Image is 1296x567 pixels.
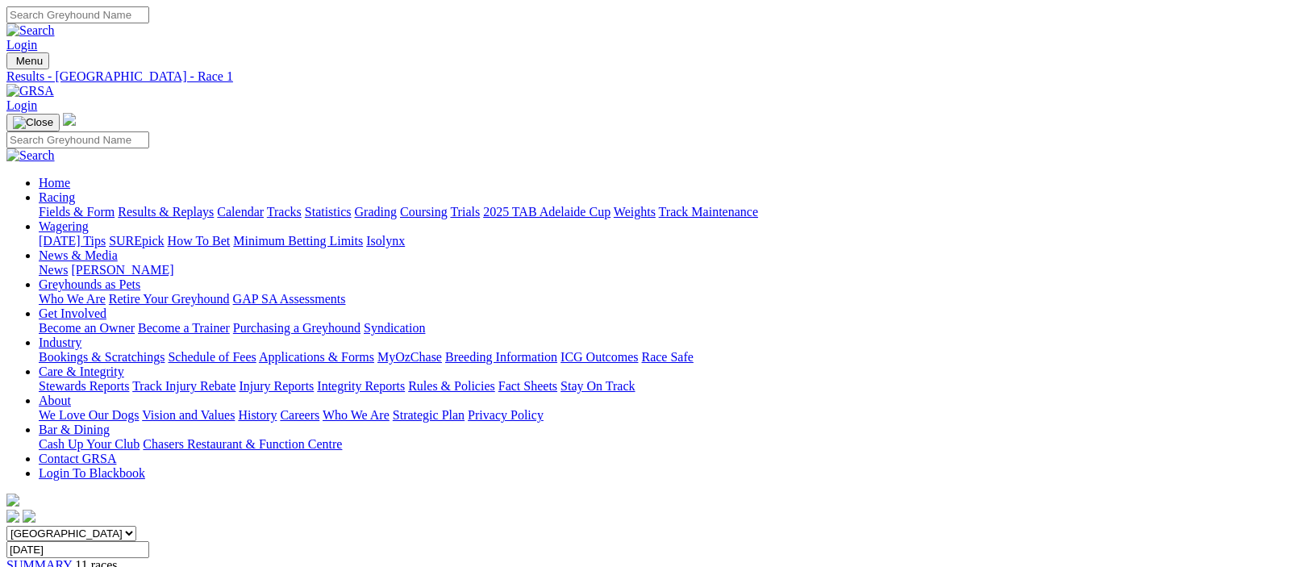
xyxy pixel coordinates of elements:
[6,114,60,131] button: Toggle navigation
[393,408,465,422] a: Strategic Plan
[280,408,319,422] a: Careers
[6,38,37,52] a: Login
[659,205,758,219] a: Track Maintenance
[483,205,610,219] a: 2025 TAB Adelaide Cup
[132,379,235,393] a: Track Injury Rebate
[317,379,405,393] a: Integrity Reports
[39,423,110,436] a: Bar & Dining
[39,321,1290,336] div: Get Involved
[217,205,264,219] a: Calendar
[39,379,129,393] a: Stewards Reports
[6,148,55,163] img: Search
[39,408,1290,423] div: About
[6,23,55,38] img: Search
[560,350,638,364] a: ICG Outcomes
[355,205,397,219] a: Grading
[39,190,75,204] a: Racing
[39,234,106,248] a: [DATE] Tips
[450,205,480,219] a: Trials
[39,350,165,364] a: Bookings & Scratchings
[109,234,164,248] a: SUREpick
[366,234,405,248] a: Isolynx
[238,408,277,422] a: History
[39,408,139,422] a: We Love Our Dogs
[39,292,1290,306] div: Greyhounds as Pets
[71,263,173,277] a: [PERSON_NAME]
[39,292,106,306] a: Who We Are
[305,205,352,219] a: Statistics
[39,219,89,233] a: Wagering
[364,321,425,335] a: Syndication
[6,494,19,507] img: logo-grsa-white.png
[39,263,1290,277] div: News & Media
[233,292,346,306] a: GAP SA Assessments
[259,350,374,364] a: Applications & Forms
[6,98,37,112] a: Login
[142,408,235,422] a: Vision and Values
[39,336,81,349] a: Industry
[233,234,363,248] a: Minimum Betting Limits
[468,408,544,422] a: Privacy Policy
[39,176,70,190] a: Home
[400,205,448,219] a: Coursing
[143,437,342,451] a: Chasers Restaurant & Function Centre
[498,379,557,393] a: Fact Sheets
[16,55,43,67] span: Menu
[39,365,124,378] a: Care & Integrity
[377,350,442,364] a: MyOzChase
[39,452,116,465] a: Contact GRSA
[6,6,149,23] input: Search
[6,69,1290,84] a: Results - [GEOGRAPHIC_DATA] - Race 1
[39,205,115,219] a: Fields & Form
[168,350,256,364] a: Schedule of Fees
[614,205,656,219] a: Weights
[39,379,1290,394] div: Care & Integrity
[39,277,140,291] a: Greyhounds as Pets
[267,205,302,219] a: Tracks
[560,379,635,393] a: Stay On Track
[39,205,1290,219] div: Racing
[39,466,145,480] a: Login To Blackbook
[39,306,106,320] a: Get Involved
[6,84,54,98] img: GRSA
[6,541,149,558] input: Select date
[39,394,71,407] a: About
[641,350,693,364] a: Race Safe
[39,437,140,451] a: Cash Up Your Club
[445,350,557,364] a: Breeding Information
[168,234,231,248] a: How To Bet
[39,321,135,335] a: Become an Owner
[39,350,1290,365] div: Industry
[233,321,360,335] a: Purchasing a Greyhound
[408,379,495,393] a: Rules & Policies
[6,131,149,148] input: Search
[6,52,49,69] button: Toggle navigation
[39,248,118,262] a: News & Media
[39,263,68,277] a: News
[13,116,53,129] img: Close
[39,437,1290,452] div: Bar & Dining
[6,510,19,523] img: facebook.svg
[138,321,230,335] a: Become a Trainer
[63,113,76,126] img: logo-grsa-white.png
[39,234,1290,248] div: Wagering
[323,408,390,422] a: Who We Are
[118,205,214,219] a: Results & Replays
[23,510,35,523] img: twitter.svg
[239,379,314,393] a: Injury Reports
[109,292,230,306] a: Retire Your Greyhound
